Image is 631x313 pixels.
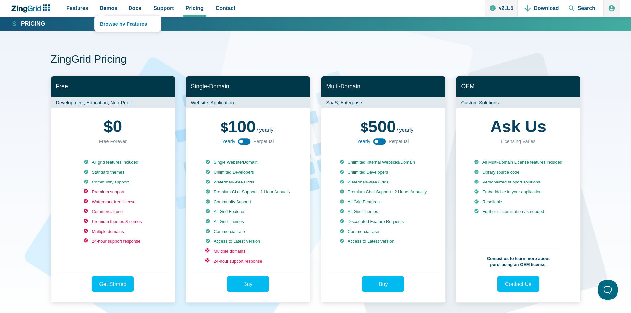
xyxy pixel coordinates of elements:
[84,179,142,185] li: Community support
[51,52,581,67] h1: ZingGrid Pricing
[216,4,236,13] span: Contact
[361,118,396,136] span: 500
[21,21,45,27] strong: Pricing
[321,97,445,108] p: SaaS, Enterprise
[340,229,427,235] li: Commercial Use
[399,127,414,133] span: yearly
[222,137,235,145] span: Yearly
[474,169,562,175] li: Library source code
[129,4,141,13] span: Docs
[84,238,142,244] li: 24-hour support response
[51,97,175,108] p: Development, Education, Non-Profit
[340,159,427,165] li: Unlimited Internal Websites/Domain
[474,159,562,165] li: All Multi-Domain License features included
[474,199,562,205] li: Resellable
[474,179,562,185] li: Personalized support solutions
[490,118,547,135] strong: Ask Us
[227,276,269,292] a: Buy
[474,189,562,195] li: Embeddable in your application
[259,127,274,133] span: yearly
[11,20,45,28] a: Pricing
[92,276,134,292] a: Get Started
[100,4,117,13] span: Demos
[84,189,142,195] li: Premium support
[340,169,427,175] li: Unlimited Developers
[205,169,290,175] li: Unlimited Developers
[99,137,127,145] div: Free Forever
[477,247,560,268] p: Contact us to learn more about purchasing an OEM license.
[186,97,310,108] p: Website, Application
[84,199,142,205] li: Watermark-free license
[205,179,290,185] li: Watermark-free Grids
[104,118,122,135] strong: 0
[205,159,290,165] li: Single Website/Domain
[84,169,142,175] li: Standard themes
[362,276,404,292] a: Buy
[205,219,290,225] li: All Grid Themes
[497,276,539,292] a: Contact Us
[340,179,427,185] li: Watermark-free Grids
[321,76,445,97] h2: Multi-Domain
[84,159,142,165] li: All grid features included
[205,199,290,205] li: Community Support
[11,4,53,13] a: ZingChart Logo. Click to return to the homepage
[221,118,256,136] span: 100
[253,137,274,145] span: Perpetual
[340,209,427,215] li: All Grid Themes
[340,189,427,195] li: Premium Chat Support - 2 Hours Annually
[84,219,142,225] li: Premium themes & demos
[95,16,161,32] a: Browse by Features
[186,76,310,97] h2: Single-Domain
[153,4,174,13] span: Support
[104,118,113,135] span: $
[51,76,175,97] h2: Free
[340,199,427,205] li: All Grid Features
[456,76,580,97] h2: OEM
[186,4,204,13] span: Pricing
[501,137,536,145] div: Licensing Varies
[456,97,580,108] p: Custom Solutions
[205,248,290,254] li: Multiple domains
[257,128,258,133] span: /
[84,209,142,215] li: Commercial use
[340,238,427,244] li: Access to Latest Version
[397,128,398,133] span: /
[84,229,142,235] li: Multiple domains
[205,189,290,195] li: Premium Chat Support - 1 Hour Annually
[66,4,88,13] span: Features
[598,280,618,300] iframe: Toggle Customer Support
[389,137,409,145] span: Perpetual
[357,137,370,145] span: Yearly
[205,209,290,215] li: All Grid Features
[205,258,290,264] li: 24-hour support response
[205,229,290,235] li: Commercial Use
[340,219,427,225] li: Discounted Feature Requests
[474,209,562,215] li: Further customization as needed
[205,238,290,244] li: Access to Latest Version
